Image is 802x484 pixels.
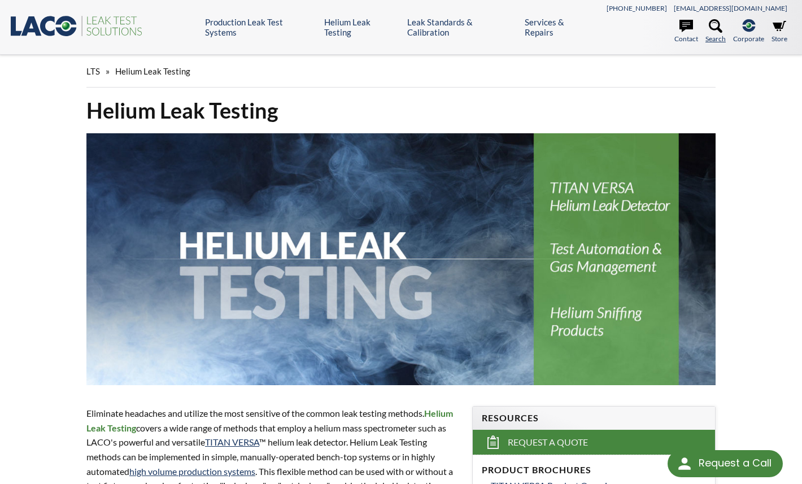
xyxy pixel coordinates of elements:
a: Leak Standards & Calibration [407,17,516,37]
span: LTS [86,66,100,76]
a: high volume production systems [129,466,255,477]
span: Request a Quote [508,437,588,448]
a: [EMAIL_ADDRESS][DOMAIN_NAME] [674,4,787,12]
a: Helium Leak Testing [324,17,399,37]
h4: Resources [482,412,706,424]
div: » [86,55,716,88]
strong: Helium Leak Testing [86,408,453,433]
a: TITAN VERSA [205,437,259,447]
div: Request a Call [699,450,772,476]
img: Helium Leak Testing header [86,133,716,385]
a: Search [705,19,726,44]
a: Request a Quote [473,430,715,455]
img: round button [675,455,694,473]
a: Contact [674,19,698,44]
a: Production Leak Test Systems [205,17,316,37]
span: Corporate [733,33,764,44]
div: Request a Call [668,450,783,477]
a: [PHONE_NUMBER] [607,4,667,12]
h4: Product Brochures [482,464,706,476]
a: Store [772,19,787,44]
span: Helium Leak Testing [115,66,190,76]
a: Services & Repairs [525,17,594,37]
h1: Helium Leak Testing [86,97,716,124]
